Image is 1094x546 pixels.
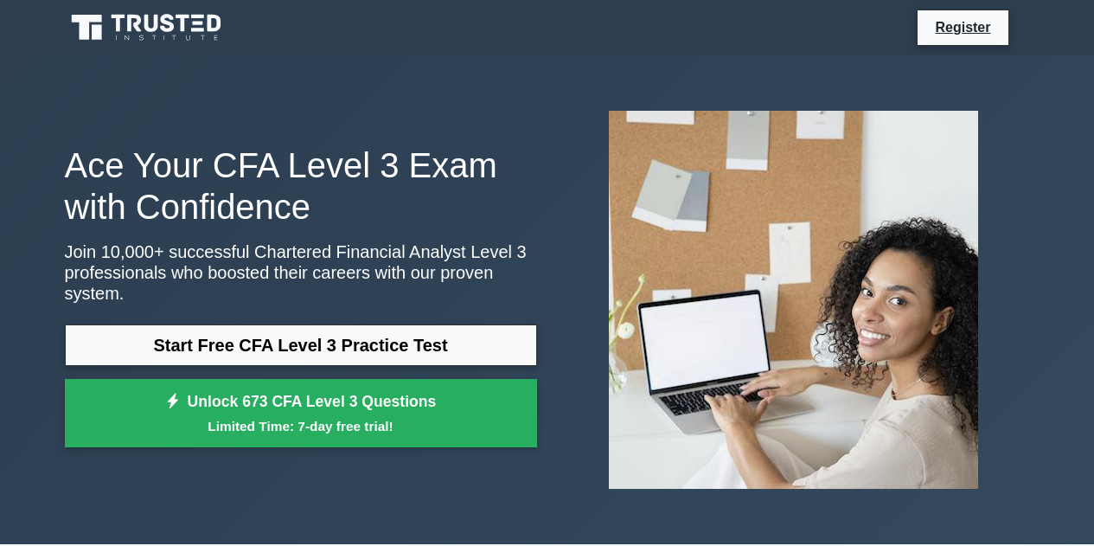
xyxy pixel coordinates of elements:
a: Start Free CFA Level 3 Practice Test [65,324,537,366]
small: Limited Time: 7-day free trial! [86,416,515,436]
a: Unlock 673 CFA Level 3 QuestionsLimited Time: 7-day free trial! [65,379,537,448]
h1: Ace Your CFA Level 3 Exam with Confidence [65,145,537,228]
p: Join 10,000+ successful Chartered Financial Analyst Level 3 professionals who boosted their caree... [65,241,537,304]
a: Register [924,16,1001,38]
